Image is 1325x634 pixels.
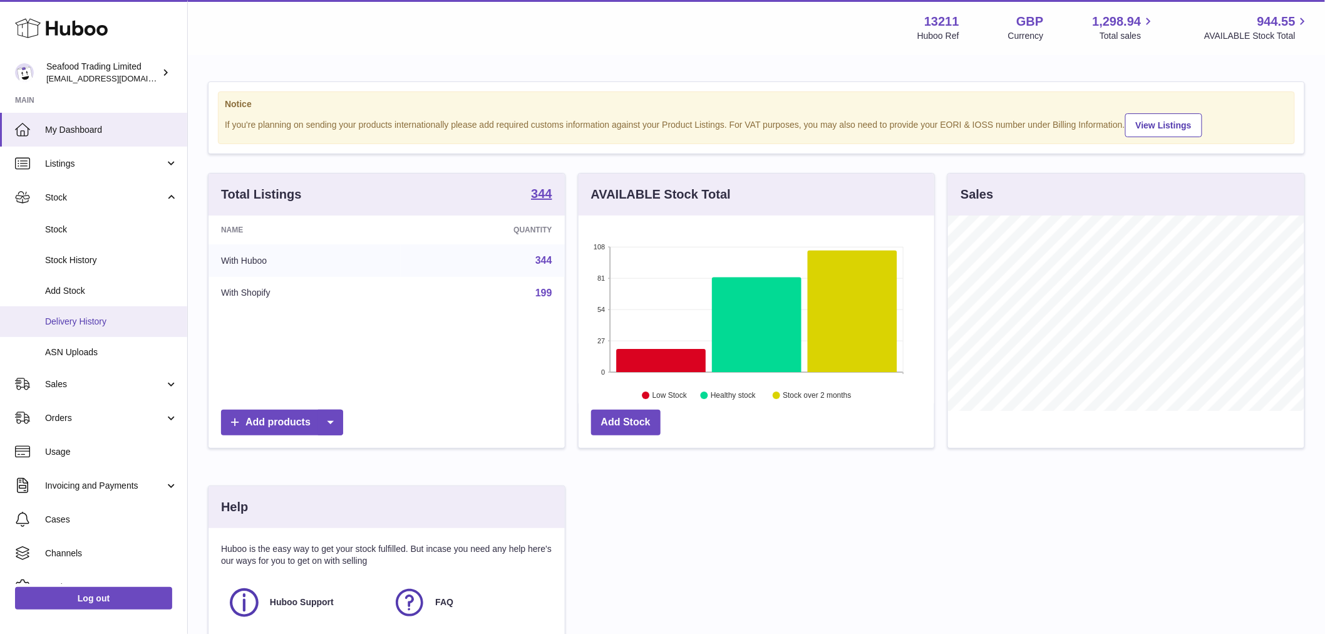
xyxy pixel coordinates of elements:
[591,186,731,203] h3: AVAILABLE Stock Total
[45,192,165,204] span: Stock
[591,410,661,435] a: Add Stock
[597,337,605,345] text: 27
[45,254,178,266] span: Stock History
[1204,30,1310,42] span: AVAILABLE Stock Total
[45,412,165,424] span: Orders
[711,392,756,400] text: Healthy stock
[209,216,401,244] th: Name
[221,410,343,435] a: Add products
[1100,30,1155,42] span: Total sales
[535,255,552,266] a: 344
[46,73,184,83] span: [EMAIL_ADDRESS][DOMAIN_NAME]
[15,63,34,82] img: internalAdmin-13211@internal.huboo.com
[597,274,605,282] text: 81
[270,596,334,608] span: Huboo Support
[597,306,605,313] text: 54
[1093,13,1142,30] span: 1,298.94
[1204,13,1310,42] a: 944.55 AVAILABLE Stock Total
[209,244,401,277] td: With Huboo
[45,446,178,458] span: Usage
[45,224,178,236] span: Stock
[594,243,605,251] text: 108
[45,581,178,593] span: Settings
[15,587,172,610] a: Log out
[917,30,959,42] div: Huboo Ref
[435,596,453,608] span: FAQ
[45,514,178,526] span: Cases
[1125,113,1202,137] a: View Listings
[209,277,401,309] td: With Shopify
[401,216,565,244] th: Quantity
[783,392,851,400] text: Stock over 2 months
[221,499,248,516] h3: Help
[652,392,688,400] text: Low Stock
[45,346,178,358] span: ASN Uploads
[531,187,552,200] strong: 344
[45,316,178,328] span: Delivery History
[601,368,605,376] text: 0
[1008,30,1044,42] div: Currency
[1257,13,1296,30] span: 944.55
[535,288,552,298] a: 199
[531,187,552,202] a: 344
[225,98,1288,110] strong: Notice
[45,548,178,559] span: Channels
[961,186,993,203] h3: Sales
[46,61,159,85] div: Seafood Trading Limited
[393,586,545,620] a: FAQ
[221,543,552,567] p: Huboo is the easy way to get your stock fulfilled. But incase you need any help here's our ways f...
[45,285,178,297] span: Add Stock
[1016,13,1043,30] strong: GBP
[225,112,1288,137] div: If you're planning on sending your products internationally please add required customs informati...
[45,158,165,170] span: Listings
[221,186,302,203] h3: Total Listings
[227,586,380,620] a: Huboo Support
[45,378,165,390] span: Sales
[45,480,165,492] span: Invoicing and Payments
[45,124,178,136] span: My Dashboard
[924,13,959,30] strong: 13211
[1093,13,1156,42] a: 1,298.94 Total sales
